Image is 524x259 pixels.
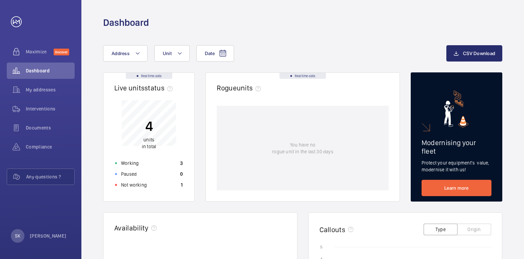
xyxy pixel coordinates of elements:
[26,86,75,93] span: My addresses
[144,84,175,92] span: status
[319,225,346,234] h2: Callouts
[154,45,190,62] button: Unit
[180,160,183,167] p: 3
[142,118,156,135] p: 4
[121,160,139,167] p: Working
[26,105,75,112] span: Interventions
[103,16,149,29] h1: Dashboard
[126,73,172,79] div: Real time data
[15,232,20,239] p: SK
[446,45,502,62] button: CSV Download
[163,51,172,56] span: Unit
[143,137,154,142] span: units
[114,224,149,232] h2: Availability
[121,171,137,177] p: Paused
[142,136,156,150] p: in total
[181,182,183,188] p: 1
[272,141,333,155] p: You have no rogue unit in the last 30 days
[112,51,130,56] span: Address
[463,51,495,56] span: CSV Download
[121,182,147,188] p: Not working
[103,45,148,62] button: Address
[457,224,491,235] button: Origin
[422,159,491,173] p: Protect your equipment's value, modernise it with us!
[26,48,54,55] span: Maximize
[205,51,215,56] span: Date
[424,224,458,235] button: Type
[180,171,183,177] p: 0
[54,49,69,55] span: Discover
[26,143,75,150] span: Compliance
[422,180,491,196] a: Learn more
[422,138,491,155] h2: Modernising your fleet
[26,124,75,131] span: Documents
[114,84,175,92] h2: Live units
[444,90,469,127] img: marketing-card.svg
[279,73,326,79] div: Real time data
[196,45,234,62] button: Date
[320,245,323,249] text: 5
[30,232,66,239] p: [PERSON_NAME]
[26,67,75,74] span: Dashboard
[217,84,264,92] h2: Rogue
[237,84,264,92] span: units
[26,173,74,180] span: Any questions ?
